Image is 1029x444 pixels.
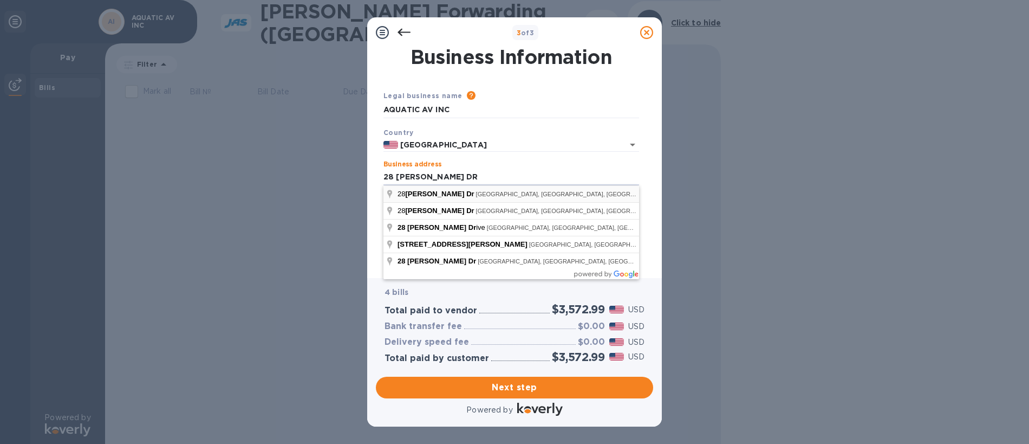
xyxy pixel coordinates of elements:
button: Open [625,137,640,152]
span: [PERSON_NAME] Dr [405,207,474,215]
span: [GEOGRAPHIC_DATA], [GEOGRAPHIC_DATA], [GEOGRAPHIC_DATA] [478,258,670,265]
span: [PERSON_NAME] Dr [407,257,476,265]
p: USD [628,321,644,332]
span: 28 [398,190,476,198]
img: US [383,141,398,149]
span: [PERSON_NAME] Dr [405,190,474,198]
b: Legal business name [383,92,463,100]
h2: $3,572.99 [552,303,605,316]
h2: $3,572.99 [552,350,605,364]
h3: Total paid to vendor [385,306,477,316]
span: [GEOGRAPHIC_DATA], [GEOGRAPHIC_DATA], [GEOGRAPHIC_DATA] [529,241,722,248]
span: 28 [398,207,476,215]
img: USD [609,338,624,346]
h3: $0.00 [578,321,605,332]
input: Enter address [383,169,639,185]
img: Logo [517,403,563,416]
img: USD [609,323,624,330]
img: USD [609,306,624,313]
span: [PERSON_NAME] Dr [407,223,476,231]
span: [GEOGRAPHIC_DATA], [GEOGRAPHIC_DATA], [GEOGRAPHIC_DATA] [476,208,669,214]
input: Select country [398,138,609,152]
h3: Bank transfer fee [385,321,462,332]
img: USD [609,353,624,361]
h3: Delivery speed fee [385,337,469,348]
span: [GEOGRAPHIC_DATA], [GEOGRAPHIC_DATA], [GEOGRAPHIC_DATA] [476,191,669,197]
span: 28 [398,257,405,265]
span: 28 [398,223,405,231]
h3: $0.00 [578,337,605,348]
p: USD [628,304,644,316]
h3: Total paid by customer [385,353,489,364]
h1: Business Information [381,46,641,68]
span: 3 [517,29,521,37]
label: Business address [383,162,441,168]
b: Country [383,128,414,137]
b: of 3 [517,29,535,37]
button: Next step [376,377,653,398]
span: ive [398,223,487,231]
span: [GEOGRAPHIC_DATA], [GEOGRAPHIC_DATA], [GEOGRAPHIC_DATA] [487,224,680,231]
b: 4 bills [385,288,408,297]
span: [STREET_ADDRESS][PERSON_NAME] [398,240,527,248]
input: Enter legal business name [383,102,639,118]
span: Next step [385,381,644,394]
p: USD [628,337,644,348]
p: USD [628,351,644,363]
p: Powered by [466,404,512,416]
